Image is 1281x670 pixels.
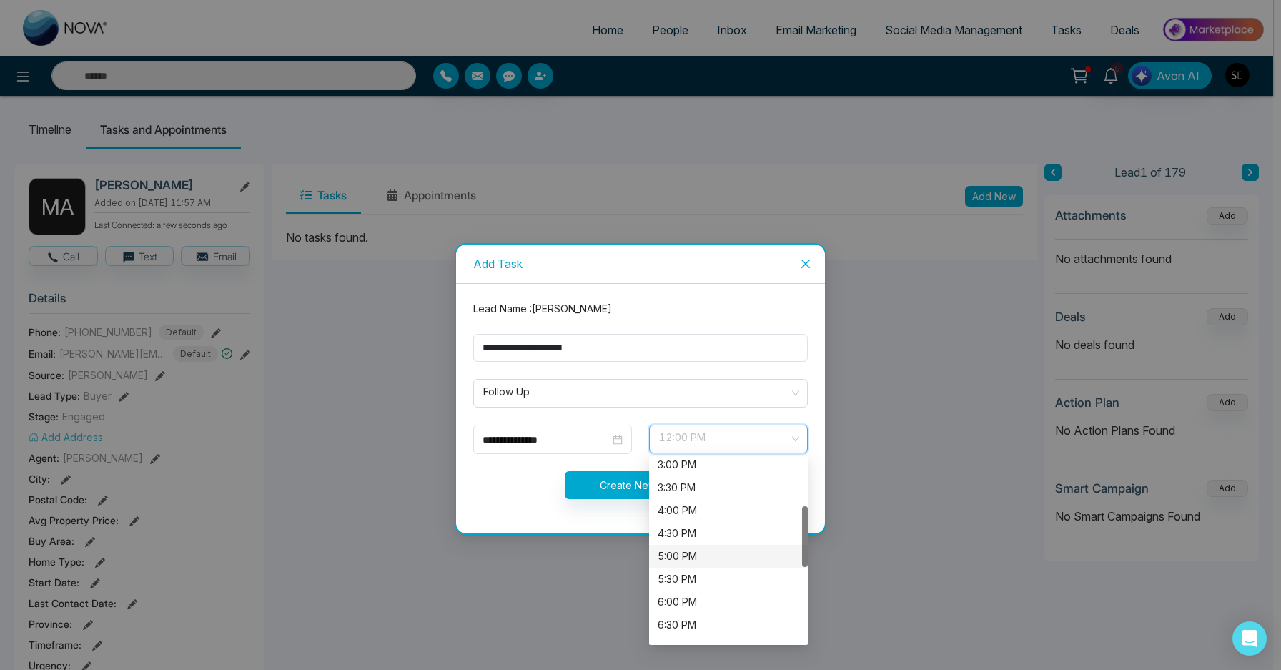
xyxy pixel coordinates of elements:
[649,614,808,636] div: 6:30 PM
[658,457,799,473] div: 3:00 PM
[658,617,799,633] div: 6:30 PM
[658,548,799,564] div: 5:00 PM
[649,545,808,568] div: 5:00 PM
[786,245,825,283] button: Close
[483,381,798,405] span: Follow Up
[473,256,808,272] div: Add Task
[465,301,816,317] div: Lead Name : [PERSON_NAME]
[658,526,799,541] div: 4:30 PM
[649,522,808,545] div: 4:30 PM
[658,503,799,518] div: 4:00 PM
[649,499,808,522] div: 4:00 PM
[649,568,808,591] div: 5:30 PM
[658,571,799,587] div: 5:30 PM
[800,258,811,270] span: close
[658,480,799,496] div: 3:30 PM
[649,591,808,614] div: 6:00 PM
[658,640,799,656] div: 7:00 PM
[1232,621,1267,656] div: Open Intercom Messenger
[659,427,798,451] span: 12:00 PM
[658,594,799,610] div: 6:00 PM
[649,476,808,499] div: 3:30 PM
[649,453,808,476] div: 3:00 PM
[565,471,717,499] button: Create New Task
[649,636,808,659] div: 7:00 PM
